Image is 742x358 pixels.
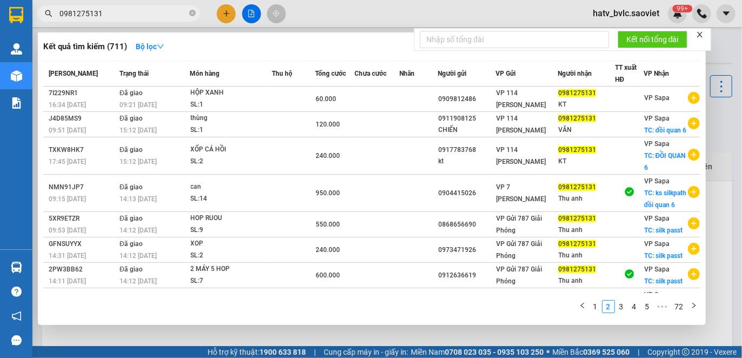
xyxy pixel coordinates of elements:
[629,301,640,313] a: 4
[644,252,683,260] span: TC: silk passt
[43,41,127,52] h3: Kết quả tìm kiếm ( 711 )
[496,266,542,285] span: VP Gửi 787 Giải Phóng
[644,240,670,248] span: VP Sapa
[589,300,602,313] li: 1
[119,101,157,109] span: 09:21 [DATE]
[316,95,337,103] span: 60.000
[626,34,679,45] span: Kết nối tổng đài
[496,89,546,109] span: VP 114 [PERSON_NAME]
[119,252,157,260] span: 14:12 [DATE]
[644,227,683,234] span: TC: silk passt
[11,97,22,109] img: solution-icon
[119,227,157,234] span: 14:12 [DATE]
[616,301,627,313] a: 3
[558,70,592,77] span: Người nhận
[191,213,272,224] div: HOP RUOU
[190,70,220,77] span: Món hàng
[641,300,654,313] li: 5
[119,146,143,154] span: Đã giao
[119,158,157,165] span: 15:12 [DATE]
[191,144,272,156] div: XỐP CÁ HỒI
[272,70,293,77] span: Thu hộ
[49,264,116,275] div: 2PW3BB62
[438,144,494,156] div: 0917783768
[191,124,272,136] div: SL: 1
[558,224,614,236] div: Thu anh
[191,263,272,275] div: 2 MÁY 5 HOP
[688,243,700,255] span: plus-circle
[654,300,671,313] li: Next 5 Pages
[558,250,614,261] div: Thu anh
[644,70,669,77] span: VP Nhận
[558,215,596,222] span: 0981275131
[49,252,86,260] span: 14:31 [DATE]
[579,302,586,309] span: left
[671,300,687,313] li: 72
[11,70,22,82] img: warehouse-icon
[688,117,700,129] span: plus-circle
[438,94,494,105] div: 0909812486
[644,177,670,185] span: VP Sapa
[496,215,542,234] span: VP Gửi 787 Giải Phóng
[191,181,272,193] div: can
[45,10,52,17] span: search
[438,270,494,281] div: 0912636619
[496,115,546,134] span: VP 114 [PERSON_NAME]
[420,31,609,48] input: Nhập số tổng đài
[11,43,22,55] img: warehouse-icon
[49,158,86,165] span: 17:45 [DATE]
[59,8,187,19] input: Tìm tên, số ĐT hoặc mã đơn
[688,186,700,198] span: plus-circle
[191,275,272,287] div: SL: 7
[438,188,494,199] div: 0904415026
[644,94,670,102] span: VP Sapa
[496,183,546,203] span: VP 7 [PERSON_NAME]
[644,140,670,148] span: VP Sapa
[691,302,697,309] span: right
[49,195,86,203] span: 09:15 [DATE]
[688,268,700,280] span: plus-circle
[696,31,704,38] span: close
[49,227,86,234] span: 09:53 [DATE]
[355,70,386,77] span: Chưa cước
[316,271,340,279] span: 600.000
[119,266,143,273] span: Đã giao
[644,215,670,222] span: VP Sapa
[558,146,596,154] span: 0981275131
[49,238,116,250] div: GFNSUYYX
[615,64,637,83] span: TT xuất HĐ
[641,301,653,313] a: 5
[189,10,196,16] span: close-circle
[316,70,346,77] span: Tổng cước
[496,146,546,165] span: VP 114 [PERSON_NAME]
[119,240,143,248] span: Đã giao
[49,70,98,77] span: [PERSON_NAME]
[644,152,686,171] span: TC: ĐỒI QUAN 6
[496,240,542,260] span: VP Gửi 787 Giải Phóng
[119,127,157,134] span: 15:12 [DATE]
[189,9,196,19] span: close-circle
[191,224,272,236] div: SL: 9
[191,238,272,250] div: XOP
[558,193,614,204] div: Thu anh
[496,70,516,77] span: VP Gửi
[558,89,596,97] span: 0981275131
[576,300,589,313] li: Previous Page
[654,300,671,313] span: •••
[49,144,116,156] div: TXKW8HK7
[672,301,687,313] a: 72
[119,70,149,77] span: Trạng thái
[119,115,143,122] span: Đã giao
[687,300,700,313] button: right
[603,301,614,313] a: 2
[191,193,272,205] div: SL: 14
[558,266,596,273] span: 0981275131
[438,124,494,136] div: CHIẾN
[688,217,700,229] span: plus-circle
[119,277,157,285] span: 14:12 [DATE]
[191,87,272,99] div: HỘP XANH
[590,301,601,313] a: 1
[558,240,596,248] span: 0981275131
[602,300,615,313] li: 2
[399,70,415,77] span: Nhãn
